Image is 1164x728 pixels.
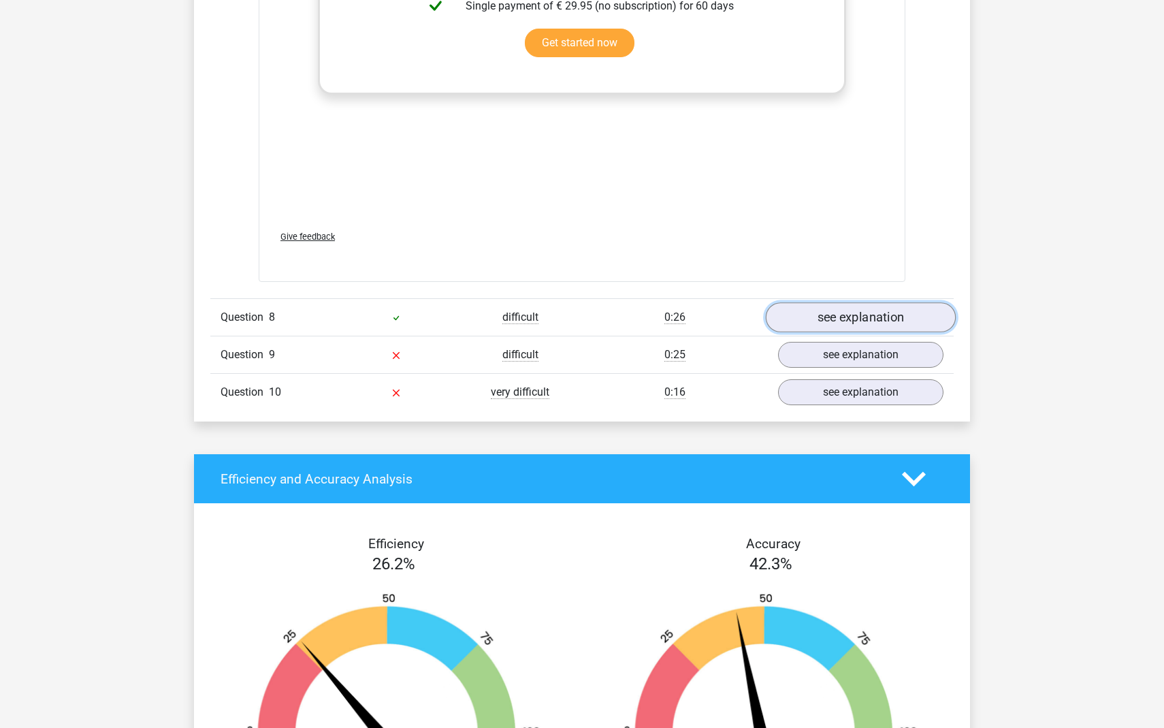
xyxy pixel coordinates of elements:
a: Get started now [525,29,634,57]
span: difficult [502,348,538,362]
span: difficult [502,311,538,324]
span: 0:25 [664,348,685,362]
span: Question [221,384,269,400]
a: see explanation [778,342,943,368]
span: 8 [269,311,275,323]
span: Question [221,347,269,363]
span: 0:16 [664,385,685,399]
span: Give feedback [280,232,335,242]
span: 0:26 [664,311,685,324]
h4: Efficiency [221,536,572,552]
h4: Accuracy [598,536,949,552]
span: very difficult [491,385,549,399]
span: 9 [269,348,275,361]
span: 26.2% [372,554,415,573]
span: Question [221,309,269,326]
a: see explanation [778,379,943,405]
span: 10 [269,385,281,398]
span: 42.3% [749,554,792,573]
a: see explanation [766,302,956,332]
h4: Efficiency and Accuracy Analysis [221,471,882,487]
